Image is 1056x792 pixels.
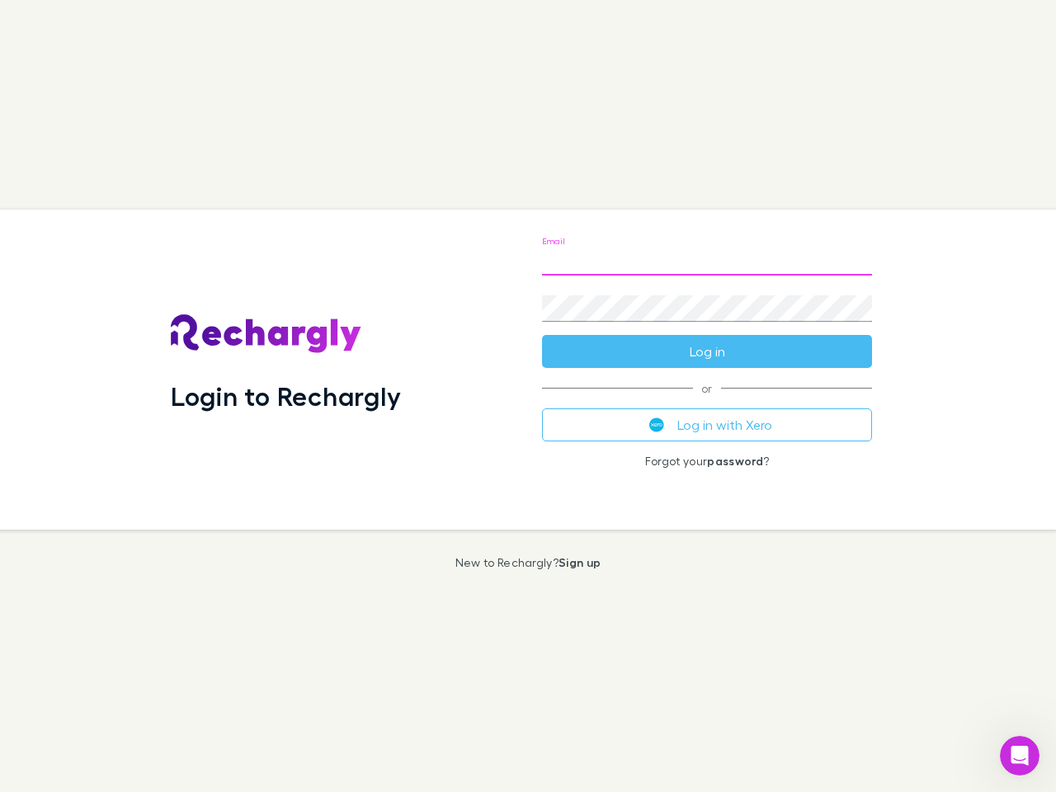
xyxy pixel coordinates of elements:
p: Forgot your ? [542,455,872,468]
img: Xero's logo [649,417,664,432]
h1: Login to Rechargly [171,380,401,412]
label: Email [542,235,564,247]
p: New to Rechargly? [455,556,601,569]
a: password [707,454,763,468]
iframe: Intercom live chat [1000,736,1039,775]
button: Log in with Xero [542,408,872,441]
button: Log in [542,335,872,368]
a: Sign up [559,555,601,569]
img: Rechargly's Logo [171,314,362,354]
